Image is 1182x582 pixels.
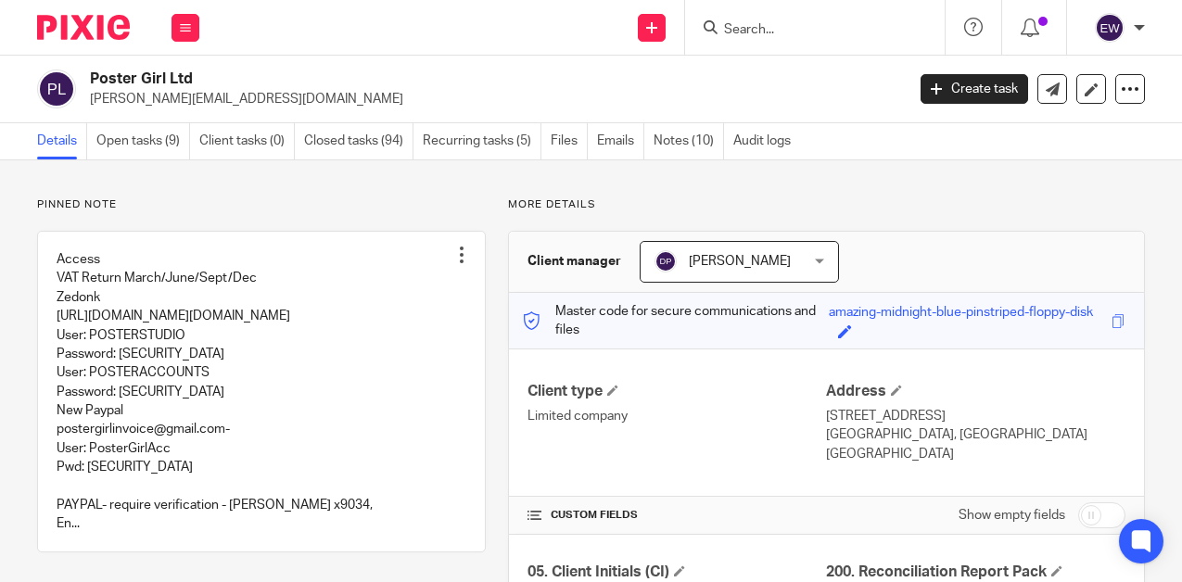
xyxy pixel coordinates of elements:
p: Limited company [527,407,827,425]
h3: Client manager [527,252,621,271]
a: Notes (10) [654,123,724,159]
span: [PERSON_NAME] [689,255,791,268]
img: svg%3E [655,250,677,272]
p: Pinned note [37,197,486,212]
h2: Poster Girl Ltd [90,70,732,89]
label: Show empty fields [959,506,1065,525]
h4: Client type [527,382,827,401]
input: Search [722,22,889,39]
a: Client tasks (0) [199,123,295,159]
a: Recurring tasks (5) [423,123,541,159]
a: Files [551,123,588,159]
p: [GEOGRAPHIC_DATA], [GEOGRAPHIC_DATA] [826,425,1125,444]
h4: 200. Reconciliation Report Pack [826,563,1125,582]
h4: 05. Client Initials (CI) [527,563,827,582]
a: Create task [921,74,1028,104]
h4: Address [826,382,1125,401]
p: [GEOGRAPHIC_DATA] [826,445,1125,463]
p: [STREET_ADDRESS] [826,407,1125,425]
a: Closed tasks (94) [304,123,413,159]
img: Pixie [37,15,130,40]
img: svg%3E [37,70,76,108]
a: Audit logs [733,123,800,159]
p: More details [508,197,1145,212]
img: svg%3E [1095,13,1125,43]
p: Master code for secure communications and files [523,302,829,340]
a: Emails [597,123,644,159]
a: Open tasks (9) [96,123,190,159]
div: amazing-midnight-blue-pinstriped-floppy-disk [829,303,1093,324]
a: Details [37,123,87,159]
h4: CUSTOM FIELDS [527,508,827,523]
p: [PERSON_NAME][EMAIL_ADDRESS][DOMAIN_NAME] [90,90,893,108]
